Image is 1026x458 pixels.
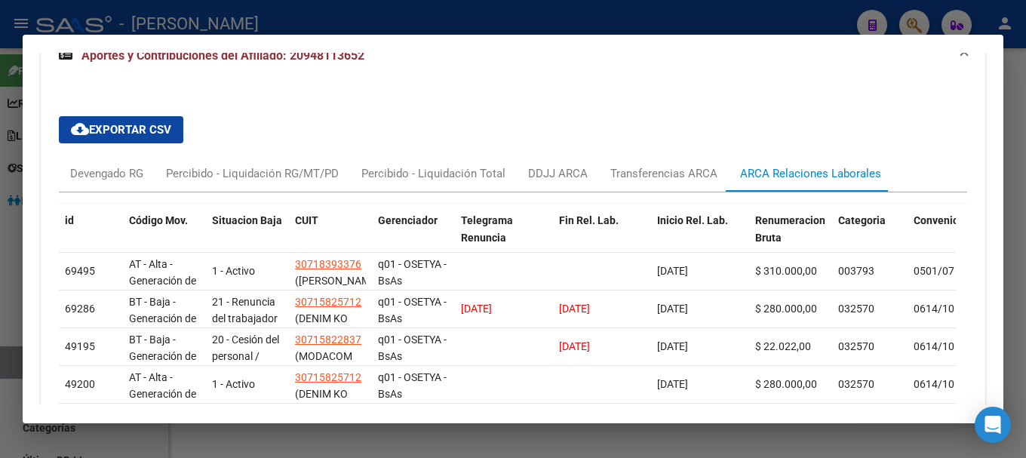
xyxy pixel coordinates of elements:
[71,123,171,137] span: Exportar CSV
[71,120,89,138] mat-icon: cloud_download
[295,214,318,226] span: CUIT
[755,340,811,352] span: $ 22.022,00
[123,204,206,271] datatable-header-cell: Código Mov.
[838,303,874,315] span: 032570
[838,340,874,352] span: 032570
[559,303,590,315] span: [DATE]
[295,388,348,417] span: (DENIM KO SRL)
[455,204,553,271] datatable-header-cell: Telegrama Renuncia
[838,265,874,277] span: 003793
[212,265,255,277] span: 1 - Activo
[212,296,278,394] span: 21 - Renuncia del trabajador / ART.240 - LCT / ART.64 Inc.a) L22248 y otras
[59,204,123,271] datatable-header-cell: id
[212,378,255,390] span: 1 - Activo
[657,214,728,226] span: Inicio Rel. Lab.
[129,334,196,380] span: BT - Baja - Generación de Clave
[975,407,1011,443] div: Open Intercom Messenger
[129,214,188,226] span: Código Mov.
[361,165,505,182] div: Percibido - Liquidación Total
[212,334,279,380] span: 20 - Cesión del personal / ART.229 - LCT
[755,265,817,277] span: $ 310.000,00
[129,296,196,343] span: BT - Baja - Generación de Clave
[914,378,954,390] span: 0614/10
[528,165,588,182] div: DDJJ ARCA
[914,265,954,277] span: 0501/07
[65,378,95,390] span: 49200
[914,340,954,352] span: 0614/10
[755,378,817,390] span: $ 280.000,00
[378,371,447,401] span: q01 - OSETYA - BsAs
[914,303,954,315] span: 0614/10
[755,214,825,244] span: Renumeracion Bruta
[295,275,383,287] span: ([PERSON_NAME])
[553,204,651,271] datatable-header-cell: Fin Rel. Lab.
[914,214,959,226] span: Convenio
[610,165,717,182] div: Transferencias ARCA
[657,265,688,277] span: [DATE]
[295,258,361,270] span: 30718393376
[212,214,282,226] span: Situacion Baja
[65,303,95,315] span: 69286
[289,204,372,271] datatable-header-cell: CUIT
[295,312,348,342] span: (DENIM KO SRL)
[657,340,688,352] span: [DATE]
[129,371,196,418] span: AT - Alta - Generación de clave
[41,32,985,80] mat-expansion-panel-header: Aportes y Contribuciones del Afiliado: 20948113652
[755,303,817,315] span: $ 280.000,00
[378,258,447,287] span: q01 - OSETYA - BsAs
[749,204,832,271] datatable-header-cell: Renumeracion Bruta
[740,165,881,182] div: ARCA Relaciones Laborales
[295,296,361,308] span: 30715825712
[129,258,196,305] span: AT - Alta - Generación de clave
[461,214,513,244] span: Telegrama Renuncia
[70,165,143,182] div: Devengado RG
[206,204,289,271] datatable-header-cell: Situacion Baja
[65,265,95,277] span: 69495
[657,303,688,315] span: [DATE]
[59,116,183,143] button: Exportar CSV
[838,214,886,226] span: Categoria
[295,350,352,380] span: (MODACOM SRL)
[657,378,688,390] span: [DATE]
[295,371,361,383] span: 30715825712
[65,340,95,352] span: 49195
[295,334,361,346] span: 30715822837
[838,378,874,390] span: 032570
[559,340,590,352] span: [DATE]
[559,214,619,226] span: Fin Rel. Lab.
[65,214,74,226] span: id
[378,214,438,226] span: Gerenciador
[166,165,339,182] div: Percibido - Liquidación RG/MT/PD
[81,48,364,63] span: Aportes y Contribuciones del Afiliado: 20948113652
[908,204,983,271] datatable-header-cell: Convenio
[832,204,908,271] datatable-header-cell: Categoria
[378,296,447,325] span: q01 - OSETYA - BsAs
[461,303,492,315] span: [DATE]
[378,334,447,363] span: q01 - OSETYA - BsAs
[651,204,749,271] datatable-header-cell: Inicio Rel. Lab.
[372,204,455,271] datatable-header-cell: Gerenciador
